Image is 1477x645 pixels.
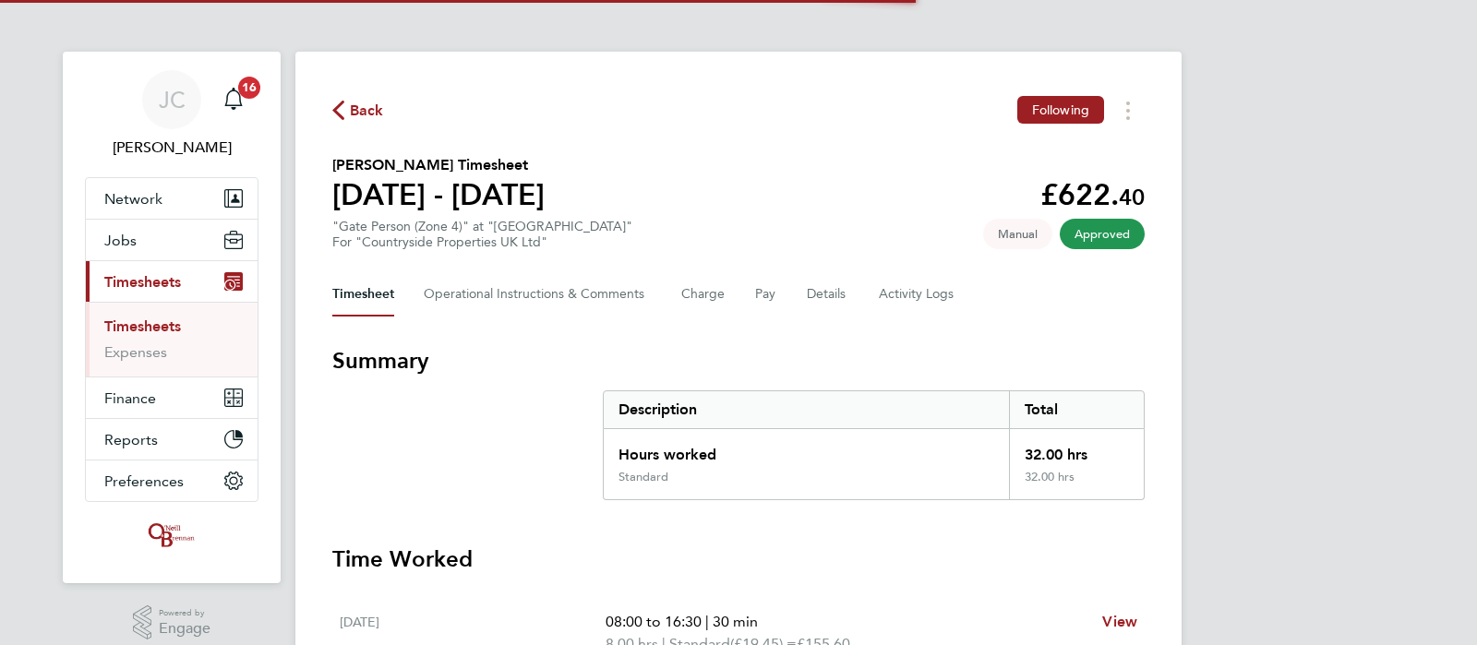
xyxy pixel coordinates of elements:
span: Engage [159,621,210,637]
a: Go to home page [85,520,258,550]
span: Following [1032,102,1089,118]
div: Standard [618,470,668,484]
a: Powered byEngage [133,605,211,640]
h2: [PERSON_NAME] Timesheet [332,154,545,176]
img: oneillandbrennan-logo-retina.png [145,520,198,550]
span: 30 min [713,613,758,630]
a: JC[PERSON_NAME] [85,70,258,159]
span: | [705,613,709,630]
nav: Main navigation [63,52,281,583]
div: "Gate Person (Zone 4)" at "[GEOGRAPHIC_DATA]" [332,219,632,250]
app-decimal: £622. [1040,177,1145,212]
a: 16 [215,70,252,129]
div: Description [604,391,1009,428]
div: 32.00 hrs [1009,429,1144,470]
div: Hours worked [604,429,1009,470]
button: Charge [681,272,726,317]
button: Operational Instructions & Comments [424,272,652,317]
span: View [1102,613,1137,630]
span: James Crawley [85,137,258,159]
div: Total [1009,391,1144,428]
span: Powered by [159,605,210,621]
button: Network [86,178,258,219]
span: JC [159,88,186,112]
span: 16 [238,77,260,99]
span: Timesheets [104,273,181,291]
span: Jobs [104,232,137,249]
div: Timesheets [86,302,258,376]
button: Activity Logs [879,272,956,317]
button: Preferences [86,460,258,501]
button: Timesheets [86,261,258,302]
button: Reports [86,419,258,460]
span: 08:00 to 16:30 [606,613,702,630]
span: This timesheet was manually created. [983,219,1052,249]
span: Network [104,190,162,208]
span: Finance [104,389,156,407]
h3: Summary [332,346,1145,376]
button: Following [1017,96,1104,124]
h3: Time Worked [332,544,1145,574]
div: For "Countryside Properties UK Ltd" [332,234,632,250]
span: Preferences [104,472,184,490]
a: View [1102,611,1137,633]
a: Expenses [104,343,167,361]
button: Timesheets Menu [1111,96,1145,125]
button: Back [332,99,384,122]
a: Timesheets [104,317,181,335]
span: 40 [1119,184,1145,210]
button: Details [807,272,849,317]
button: Jobs [86,220,258,260]
div: Summary [603,390,1145,500]
button: Pay [755,272,777,317]
span: Back [350,100,384,122]
button: Timesheet [332,272,394,317]
span: This timesheet has been approved. [1060,219,1145,249]
div: 32.00 hrs [1009,470,1144,499]
h1: [DATE] - [DATE] [332,176,545,213]
button: Finance [86,377,258,418]
span: Reports [104,431,158,448]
